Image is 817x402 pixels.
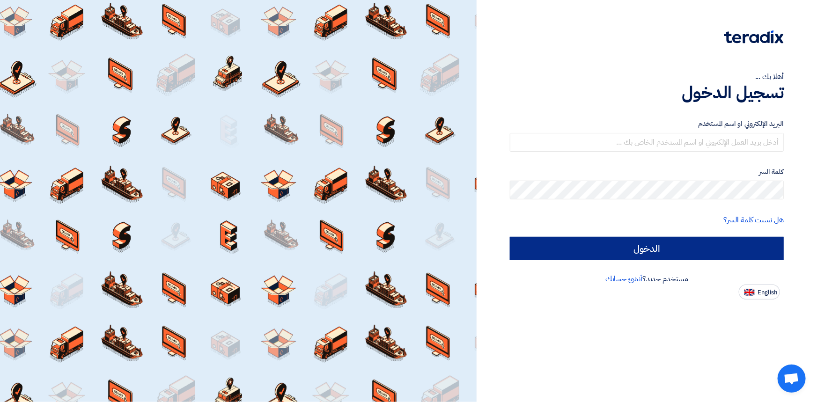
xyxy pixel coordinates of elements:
[605,273,642,285] a: أنشئ حسابك
[510,167,784,177] label: كلمة السر
[510,237,784,260] input: الدخول
[758,289,777,296] span: English
[724,30,784,44] img: Teradix logo
[510,273,784,285] div: مستخدم جديد؟
[510,133,784,152] input: أدخل بريد العمل الإلكتروني او اسم المستخدم الخاص بك ...
[739,285,780,300] button: English
[778,365,806,393] div: Open chat
[724,214,784,226] a: هل نسيت كلمة السر؟
[510,118,784,129] label: البريد الإلكتروني او اسم المستخدم
[510,82,784,103] h1: تسجيل الدخول
[510,71,784,82] div: أهلا بك ...
[744,289,755,296] img: en-US.png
